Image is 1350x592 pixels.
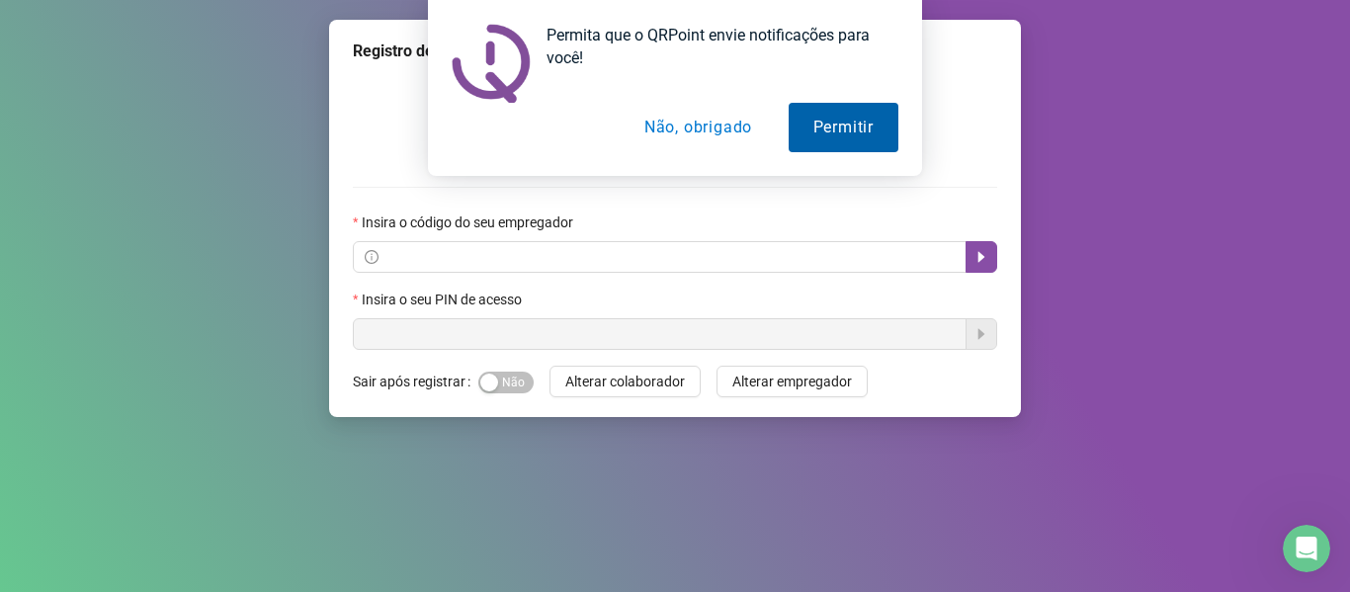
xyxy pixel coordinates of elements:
span: Alterar colaborador [565,371,685,392]
iframe: Intercom live chat [1283,525,1330,572]
span: Alterar empregador [732,371,852,392]
label: Sair após registrar [353,366,478,397]
label: Insira o seu PIN de acesso [353,289,535,310]
span: info-circle [365,250,379,264]
button: Alterar empregador [717,366,868,397]
button: Alterar colaborador [549,366,701,397]
button: Permitir [789,103,898,152]
div: Permita que o QRPoint envie notificações para você! [531,24,898,69]
img: notification icon [452,24,531,103]
span: caret-right [973,249,989,265]
label: Insira o código do seu empregador [353,211,586,233]
button: Não, obrigado [620,103,777,152]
